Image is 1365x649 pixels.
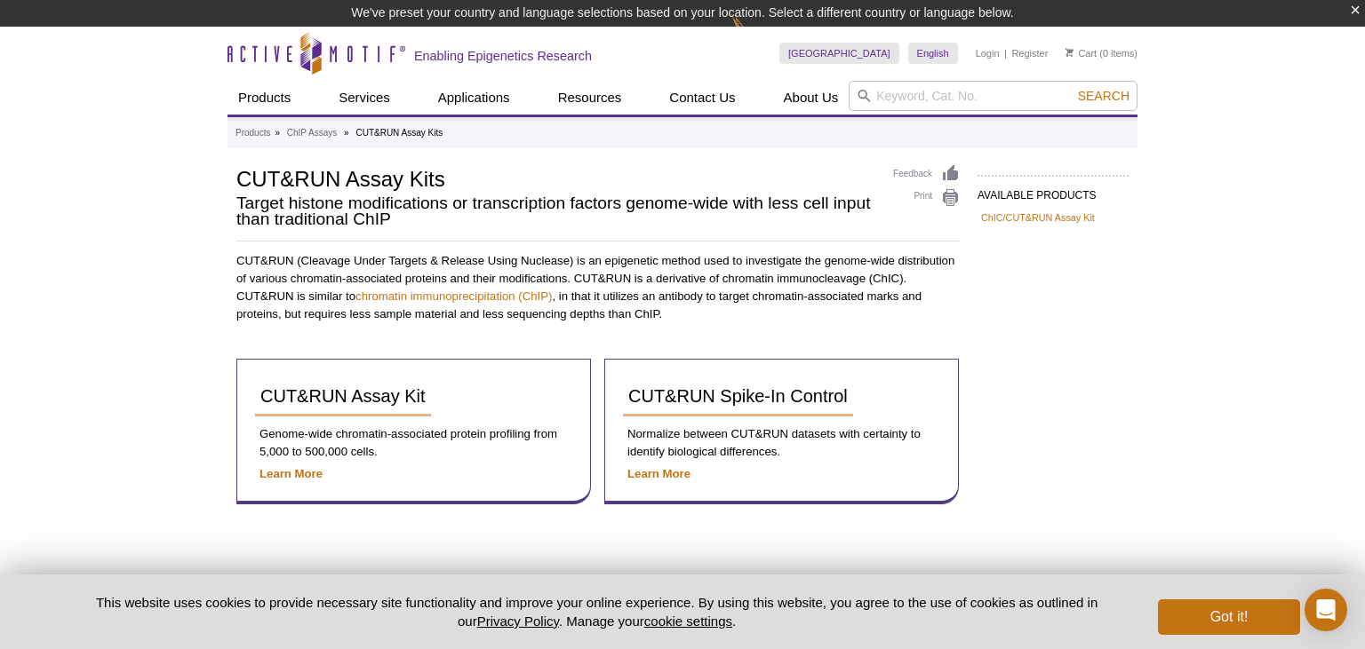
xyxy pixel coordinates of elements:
p: CUT&RUN (Cleavage Under Targets & Release Using Nuclease) is an epigenetic method used to investi... [236,252,960,323]
a: Applications [427,81,521,115]
li: | [1004,43,1007,64]
a: About Us [773,81,850,115]
a: Feedback [893,164,960,184]
li: » [275,128,280,138]
h1: CUT&RUN Assay Kits [236,164,875,191]
span: Search [1078,89,1130,103]
h2: Enabling Epigenetics Research [414,48,592,64]
a: Products [227,81,301,115]
a: Privacy Policy [477,613,559,629]
a: [GEOGRAPHIC_DATA] [779,43,899,64]
a: Login [976,47,1000,59]
li: (0 items) [1066,43,1137,64]
a: English [908,43,958,64]
span: CUT&RUN Spike-In Control [628,386,848,406]
h2: Target histone modifications or transcription factors genome-wide with less cell input than tradi... [236,195,875,227]
input: Keyword, Cat. No. [849,81,1137,111]
a: ChIC/CUT&RUN Assay Kit [981,210,1095,226]
img: Change Here [731,13,778,55]
a: Resources [547,81,633,115]
a: CUT&RUN Assay Kit [255,377,431,416]
a: Cart [1066,47,1097,59]
p: This website uses cookies to provide necessary site functionality and improve your online experie... [65,593,1129,630]
a: chromatin immunoprecipitation (ChIP) [355,289,552,303]
div: Open Intercom Messenger [1305,589,1347,631]
a: Contact Us [659,81,746,115]
li: CUT&RUN Assay Kits [355,128,443,138]
a: ChIP Assays [287,125,338,141]
span: CUT&RUN Assay Kit [260,386,426,406]
img: Your Cart [1066,48,1074,57]
a: CUT&RUN Spike-In Control [623,377,853,416]
a: Print [893,188,960,208]
a: Learn More [627,467,690,480]
p: Normalize between CUT&RUN datasets with certainty to identify biological differences. [623,425,940,461]
a: Learn More [259,467,323,480]
a: Register [1011,47,1048,59]
p: Genome-wide chromatin-associated protein profiling from 5,000 to 500,000 cells. [255,425,572,461]
li: » [344,128,349,138]
h2: AVAILABLE PRODUCTS [978,175,1129,207]
a: Products [235,125,270,141]
button: Search [1073,88,1135,104]
button: Got it! [1158,599,1300,635]
a: Services [328,81,401,115]
button: cookie settings [644,613,732,629]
